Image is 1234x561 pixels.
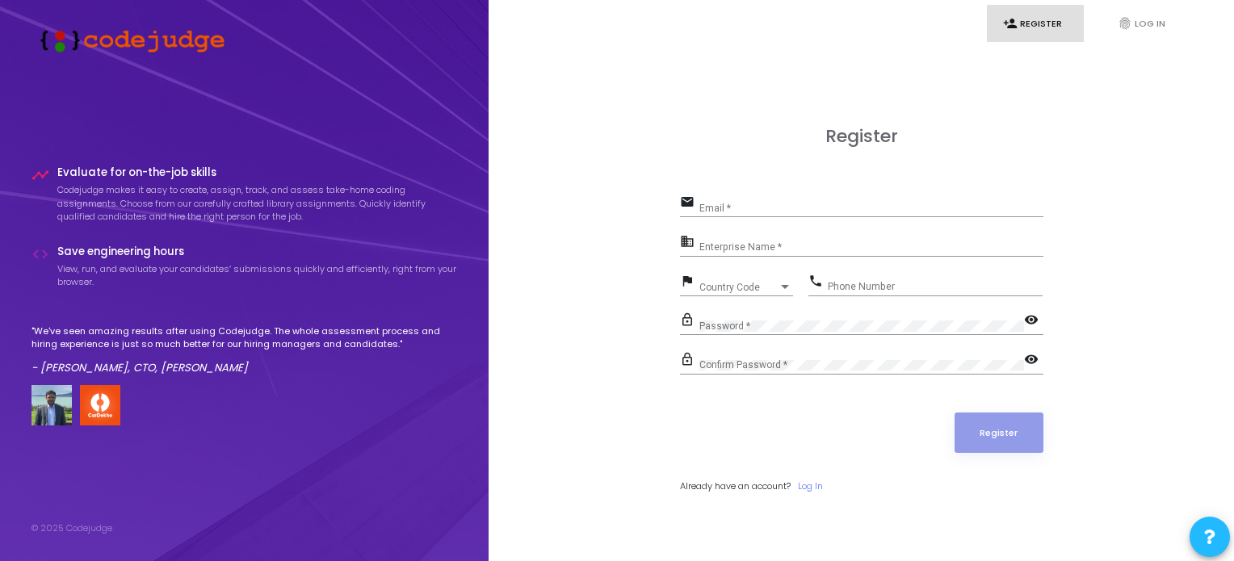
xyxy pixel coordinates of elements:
[798,479,823,493] a: Log In
[1024,351,1043,371] mat-icon: visibility
[955,412,1043,453] button: Register
[31,360,248,375] em: - [PERSON_NAME], CTO, [PERSON_NAME]
[31,324,458,351] p: "We've seen amazing results after using Codejudge. The whole assessment process and hiring experi...
[680,479,791,492] span: Already have an account?
[680,233,699,253] mat-icon: business
[808,273,828,292] mat-icon: phone
[57,166,458,179] h4: Evaluate for on-the-job skills
[828,281,1043,292] input: Phone Number
[1024,312,1043,331] mat-icon: visibility
[680,194,699,213] mat-icon: email
[987,5,1084,43] a: person_addRegister
[680,351,699,371] mat-icon: lock_outline
[57,245,458,258] h4: Save engineering hours
[57,262,458,289] p: View, run, and evaluate your candidates’ submissions quickly and efficiently, right from your bro...
[1118,16,1132,31] i: fingerprint
[680,273,699,292] mat-icon: flag
[699,242,1043,253] input: Enterprise Name
[31,521,112,535] div: © 2025 Codejudge
[680,312,699,331] mat-icon: lock_outline
[31,166,49,184] i: timeline
[31,245,49,263] i: code
[699,283,779,292] span: Country Code
[1003,16,1018,31] i: person_add
[80,385,120,425] img: company-logo
[31,385,72,425] img: user image
[57,183,458,224] p: Codejudge makes it easy to create, assign, track, and assess take-home coding assignments. Choose...
[680,126,1043,147] h3: Register
[1102,5,1198,43] a: fingerprintLog In
[699,203,1043,214] input: Email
